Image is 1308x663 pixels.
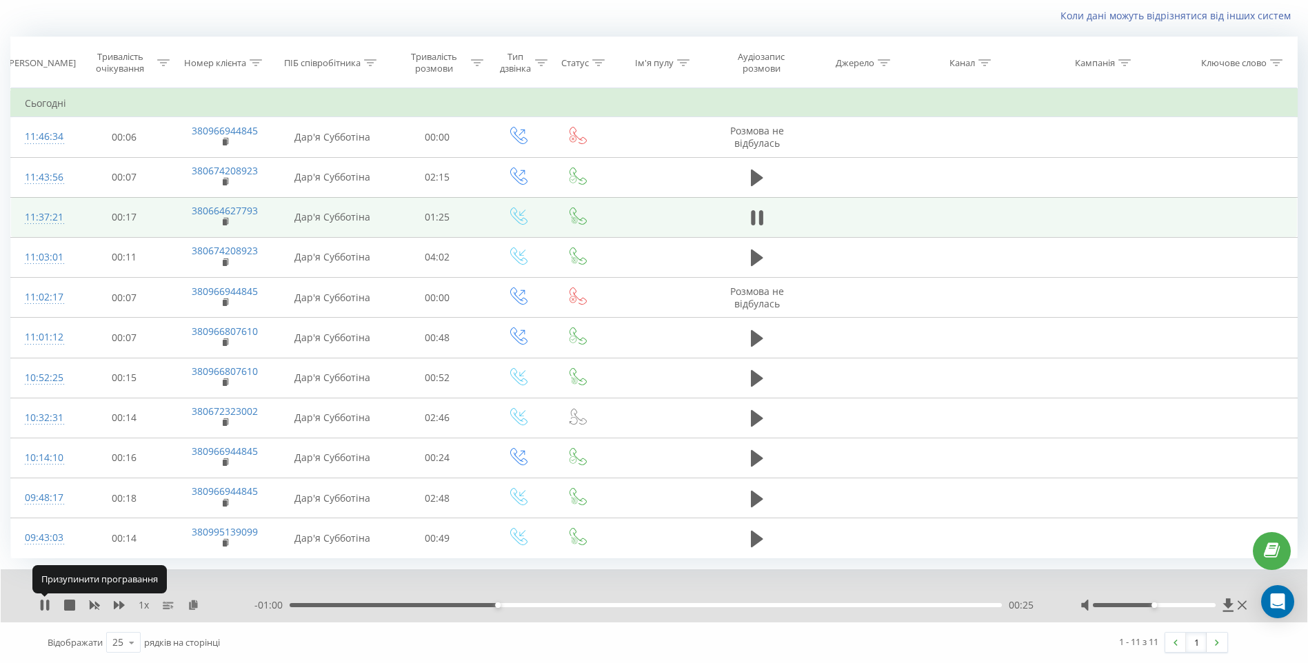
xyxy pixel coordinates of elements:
div: 10:32:31 [25,405,61,431]
td: 00:18 [74,478,174,518]
td: 00:15 [74,358,174,398]
div: 11:03:01 [25,244,61,271]
div: ПІБ співробітника [284,57,361,69]
div: 1 - 11 з 11 [1119,635,1158,649]
div: 11:02:17 [25,284,61,311]
div: Кампанія [1075,57,1115,69]
td: Дар'я Субботіна [276,117,388,157]
td: Дар'я Субботіна [276,278,388,318]
td: Дар'я Субботіна [276,237,388,277]
td: 00:17 [74,197,174,237]
div: Ім'я пулу [635,57,674,69]
td: 04:02 [388,237,487,277]
div: 11:43:56 [25,164,61,191]
a: 380664627793 [192,204,258,217]
td: 00:48 [388,318,487,358]
td: 00:07 [74,278,174,318]
div: 09:48:17 [25,484,61,511]
div: Номер клієнта [184,57,246,69]
div: Тривалість розмови [400,51,467,74]
td: 00:00 [388,278,487,318]
td: 00:07 [74,157,174,197]
td: 00:06 [74,117,174,157]
div: Тривалість очікування [86,51,154,74]
a: 380995139099 [192,525,258,538]
a: 380966944845 [192,124,258,137]
div: [PERSON_NAME] [6,57,76,69]
span: рядків на сторінці [144,636,220,649]
td: 00:52 [388,358,487,398]
div: 10:52:25 [25,365,61,391]
div: 11:37:21 [25,204,61,231]
td: Дар'я Субботіна [276,318,388,358]
td: 00:24 [388,438,487,478]
td: Дар'я Субботіна [276,157,388,197]
div: 10:14:10 [25,445,61,471]
span: 1 x [139,598,149,612]
span: Відображати [48,636,103,649]
td: 00:00 [388,117,487,157]
a: Коли дані можуть відрізнятися вiд інших систем [1060,9,1298,22]
div: Аудіозапис розмови [722,51,801,74]
td: 00:14 [74,518,174,558]
td: 02:15 [388,157,487,197]
div: Призупинити програвання [32,565,167,593]
div: Accessibility label [495,602,501,608]
div: Accessibility label [1151,602,1157,608]
div: Ключове слово [1201,57,1267,69]
span: Розмова не відбулась [730,285,784,310]
a: 380966944845 [192,484,258,498]
div: 11:01:12 [25,324,61,351]
td: Дар'я Субботіна [276,197,388,237]
a: 1 [1186,633,1207,652]
td: Дар'я Субботіна [276,478,388,518]
div: Тип дзвінка [499,51,531,74]
div: Джерело [836,57,874,69]
a: 380674208923 [192,244,258,257]
a: 380966944845 [192,285,258,298]
td: Дар'я Субботіна [276,438,388,478]
td: 00:14 [74,398,174,438]
td: 02:46 [388,398,487,438]
td: Дар'я Субботіна [276,398,388,438]
td: 00:07 [74,318,174,358]
div: Open Intercom Messenger [1261,585,1294,618]
span: - 01:00 [254,598,290,612]
td: 00:16 [74,438,174,478]
a: 380966944845 [192,445,258,458]
div: Канал [949,57,975,69]
td: Сьогодні [11,90,1298,117]
div: Статус [561,57,589,69]
a: 380674208923 [192,164,258,177]
a: 380966807610 [192,365,258,378]
span: 00:25 [1009,598,1034,612]
span: Розмова не відбулась [730,124,784,150]
a: 380672323002 [192,405,258,418]
td: 02:48 [388,478,487,518]
td: 00:49 [388,518,487,558]
a: 380966807610 [192,325,258,338]
td: Дар'я Субботіна [276,518,388,558]
td: 00:11 [74,237,174,277]
div: 25 [112,635,123,649]
td: Дар'я Субботіна [276,358,388,398]
div: 11:46:34 [25,123,61,150]
td: 01:25 [388,197,487,237]
div: 09:43:03 [25,524,61,551]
